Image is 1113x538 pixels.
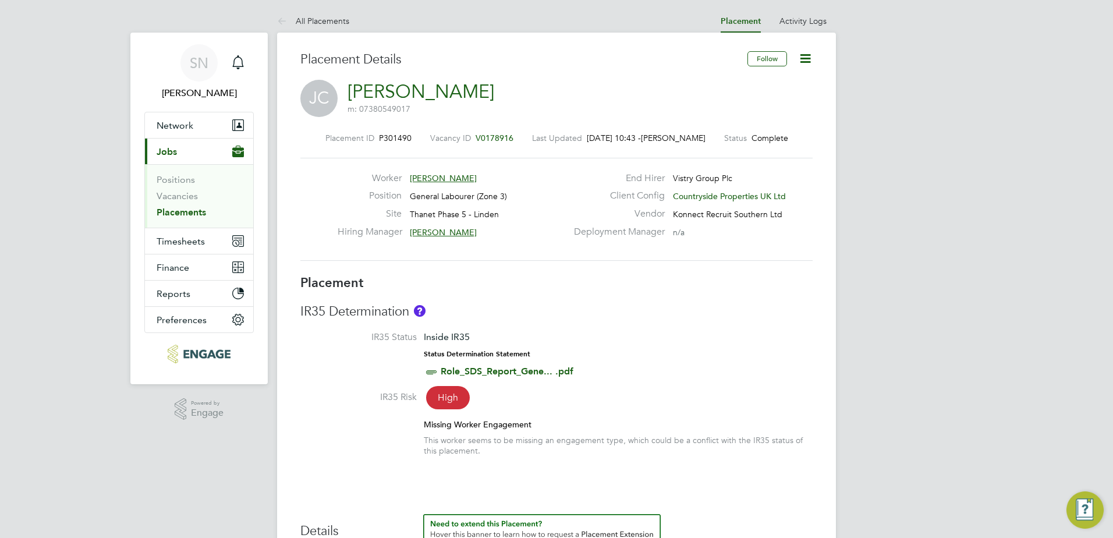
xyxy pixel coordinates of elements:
[300,303,813,320] h3: IR35 Determination
[348,104,410,114] span: m: 07380549017
[410,227,477,238] span: [PERSON_NAME]
[567,226,665,238] label: Deployment Manager
[567,172,665,185] label: End Hirer
[300,80,338,117] span: JC
[673,227,685,238] span: n/a
[191,398,224,408] span: Powered by
[424,350,530,358] strong: Status Determination Statement
[145,139,253,164] button: Jobs
[424,331,470,342] span: Inside IR35
[567,208,665,220] label: Vendor
[476,133,513,143] span: V0178916
[145,164,253,228] div: Jobs
[673,191,786,201] span: Countryside Properties UK Ltd
[426,386,470,409] span: High
[157,288,190,299] span: Reports
[1066,491,1104,529] button: Engage Resource Center
[414,305,426,317] button: About IR35
[338,208,402,220] label: Site
[157,207,206,218] a: Placements
[144,345,254,363] a: Go to home page
[157,236,205,247] span: Timesheets
[379,133,412,143] span: P301490
[587,133,641,143] span: [DATE] 10:43 -
[157,146,177,157] span: Jobs
[144,86,254,100] span: Sofia Naylor
[410,173,477,183] span: [PERSON_NAME]
[410,209,499,220] span: Thanet Phase 5 - Linden
[441,366,573,377] a: Role_SDS_Report_Gene... .pdf
[338,190,402,202] label: Position
[190,55,208,70] span: SN
[424,419,813,430] div: Missing Worker Engagement
[145,112,253,138] button: Network
[277,16,349,26] a: All Placements
[157,190,198,201] a: Vacancies
[752,133,788,143] span: Complete
[430,133,471,143] label: Vacancy ID
[348,80,494,103] a: [PERSON_NAME]
[300,331,417,344] label: IR35 Status
[157,120,193,131] span: Network
[300,391,417,403] label: IR35 Risk
[338,226,402,238] label: Hiring Manager
[424,435,813,456] div: This worker seems to be missing an engagement type, which could be a conflict with the IR35 statu...
[157,262,189,273] span: Finance
[338,172,402,185] label: Worker
[779,16,827,26] a: Activity Logs
[300,275,364,291] b: Placement
[747,51,787,66] button: Follow
[641,133,706,143] span: [PERSON_NAME]
[145,307,253,332] button: Preferences
[721,16,761,26] a: Placement
[157,314,207,325] span: Preferences
[175,398,224,420] a: Powered byEngage
[300,51,739,68] h3: Placement Details
[191,408,224,418] span: Engage
[532,133,582,143] label: Last Updated
[168,345,230,363] img: konnectrecruit-logo-retina.png
[130,33,268,384] nav: Main navigation
[145,254,253,280] button: Finance
[144,44,254,100] a: SN[PERSON_NAME]
[673,173,732,183] span: Vistry Group Plc
[145,228,253,254] button: Timesheets
[724,133,747,143] label: Status
[157,174,195,185] a: Positions
[673,209,782,220] span: Konnect Recruit Southern Ltd
[567,190,665,202] label: Client Config
[410,191,507,201] span: General Labourer (Zone 3)
[325,133,374,143] label: Placement ID
[145,281,253,306] button: Reports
